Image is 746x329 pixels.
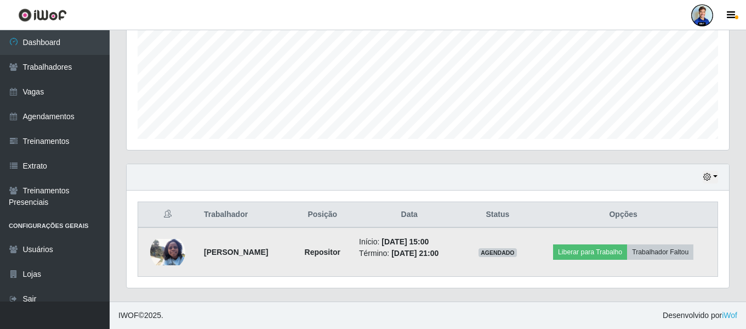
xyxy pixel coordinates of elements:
[292,202,352,228] th: Posição
[150,239,185,265] img: 1753190771762.jpeg
[663,310,737,321] span: Desenvolvido por
[118,311,139,320] span: IWOF
[529,202,717,228] th: Opções
[197,202,292,228] th: Trabalhador
[305,248,340,256] strong: Repositor
[359,236,459,248] li: Início:
[381,237,429,246] time: [DATE] 15:00
[479,248,517,257] span: AGENDADO
[18,8,67,22] img: CoreUI Logo
[466,202,529,228] th: Status
[204,248,268,256] strong: [PERSON_NAME]
[627,244,693,260] button: Trabalhador Faltou
[352,202,466,228] th: Data
[118,310,163,321] span: © 2025 .
[722,311,737,320] a: iWof
[391,249,439,258] time: [DATE] 21:00
[359,248,459,259] li: Término:
[553,244,627,260] button: Liberar para Trabalho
